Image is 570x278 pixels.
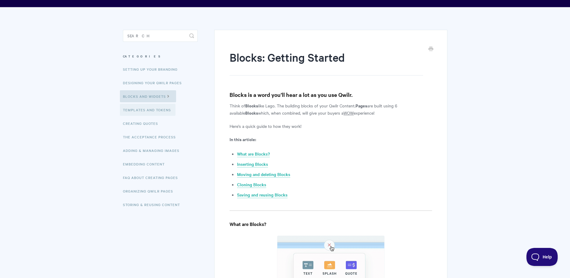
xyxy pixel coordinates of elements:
a: Moving and deleting Blocks [237,171,290,178]
h3: Blocks is a word you’ll hear a lot as you use Qwilr. [230,91,432,99]
a: Adding & Managing Images [123,144,184,156]
strong: Pages [355,102,367,109]
a: Embedding Content [123,158,169,170]
u: WOW [343,110,354,116]
strong: Blocks [245,102,258,109]
a: Creating Quotes [123,117,163,129]
a: Templates and Tokens [120,104,175,116]
p: Here’s a quick guide to how they work! [230,122,432,130]
strong: In this article: [230,136,256,142]
a: Organizing Qwilr Pages [123,185,178,197]
a: FAQ About Creating Pages [123,171,182,184]
input: Search [123,30,198,42]
p: Think of like Lego. The building blocks of your Qwilr Content. are built using 6 available which,... [230,102,432,116]
a: Blocks and Widgets [120,90,176,102]
a: Inserting Blocks [237,161,268,168]
a: Cloning Blocks [237,181,266,188]
a: Designing Your Qwilr Pages [123,77,186,89]
a: Setting up your Branding [123,63,182,75]
iframe: Toggle Customer Support [526,248,558,266]
a: The Acceptance Process [123,131,180,143]
a: Storing & Reusing Content [123,199,184,211]
a: Print this Article [428,46,433,53]
h3: Categories [123,51,198,62]
h4: What are Blocks? [230,220,432,228]
strong: Blocks [245,110,258,116]
a: What are Blocks? [237,151,270,157]
h1: Blocks: Getting Started [230,50,423,76]
a: Saving and reusing Blocks [237,192,288,198]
